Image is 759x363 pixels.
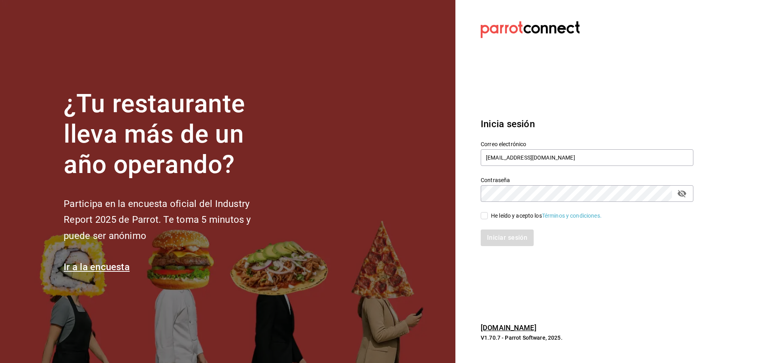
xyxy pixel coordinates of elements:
[481,117,693,131] h3: Inicia sesión
[481,324,536,332] a: [DOMAIN_NAME]
[64,261,130,273] a: Ir a la encuesta
[542,213,602,219] a: Términos y condiciones.
[481,334,693,342] p: V1.70.7 - Parrot Software, 2025.
[491,212,602,220] div: He leído y acepto los
[481,149,693,166] input: Ingresa tu correo electrónico
[481,141,693,147] label: Correo electrónico
[64,89,277,180] h1: ¿Tu restaurante lleva más de un año operando?
[675,187,689,200] button: passwordField
[481,177,693,183] label: Contraseña
[64,196,277,244] h2: Participa en la encuesta oficial del Industry Report 2025 de Parrot. Te toma 5 minutos y puede se...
